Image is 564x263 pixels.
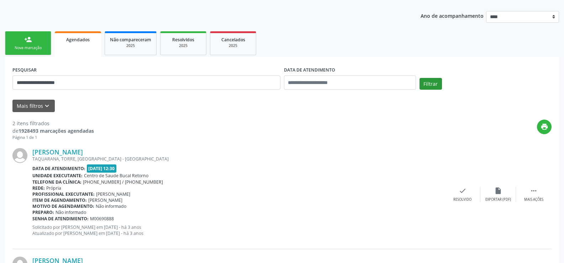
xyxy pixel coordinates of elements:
[88,197,122,203] span: [PERSON_NAME]
[10,45,46,51] div: Nova marcação
[56,209,86,215] span: Não informado
[87,164,117,173] span: [DATE] 12:30
[485,197,511,202] div: Exportar (PDF)
[32,216,89,222] b: Senha de atendimento:
[32,209,54,215] b: Preparo:
[110,43,151,48] div: 2025
[494,187,502,195] i: insert_drive_file
[172,37,194,43] span: Resolvidos
[32,156,445,162] div: TAQUARANA, TORRE, [GEOGRAPHIC_DATA] - [GEOGRAPHIC_DATA]
[541,123,548,131] i: print
[32,191,95,197] b: Profissional executante:
[43,102,51,110] i: keyboard_arrow_down
[84,173,148,179] span: Centro de Saude Bucal Retorno
[165,43,201,48] div: 2025
[284,64,335,75] label: DATA DE ATENDIMENTO
[32,148,83,156] a: [PERSON_NAME]
[19,127,94,134] strong: 1928493 marcações agendadas
[96,191,130,197] span: [PERSON_NAME]
[221,37,245,43] span: Cancelados
[524,197,543,202] div: Mais ações
[32,185,45,191] b: Rede:
[83,179,163,185] span: [PHONE_NUMBER] / [PHONE_NUMBER]
[12,148,27,163] img: img
[12,100,55,112] button: Mais filtroskeyboard_arrow_down
[32,224,445,236] p: Solicitado por [PERSON_NAME] em [DATE] - há 3 anos Atualizado por [PERSON_NAME] em [DATE] - há 3 ...
[459,187,467,195] i: check
[24,36,32,43] div: person_add
[32,197,87,203] b: Item de agendamento:
[12,120,94,127] div: 2 itens filtrados
[421,11,484,20] p: Ano de acompanhamento
[32,179,81,185] b: Telefone da clínica:
[12,64,37,75] label: PESQUISAR
[90,216,114,222] span: M00690888
[66,37,90,43] span: Agendados
[215,43,251,48] div: 2025
[32,165,85,172] b: Data de atendimento:
[46,185,61,191] span: Própria
[453,197,471,202] div: Resolvido
[420,78,442,90] button: Filtrar
[12,135,94,141] div: Página 1 de 1
[530,187,538,195] i: 
[96,203,126,209] span: Não informado
[32,173,83,179] b: Unidade executante:
[32,203,94,209] b: Motivo de agendamento:
[110,37,151,43] span: Não compareceram
[537,120,552,134] button: print
[12,127,94,135] div: de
